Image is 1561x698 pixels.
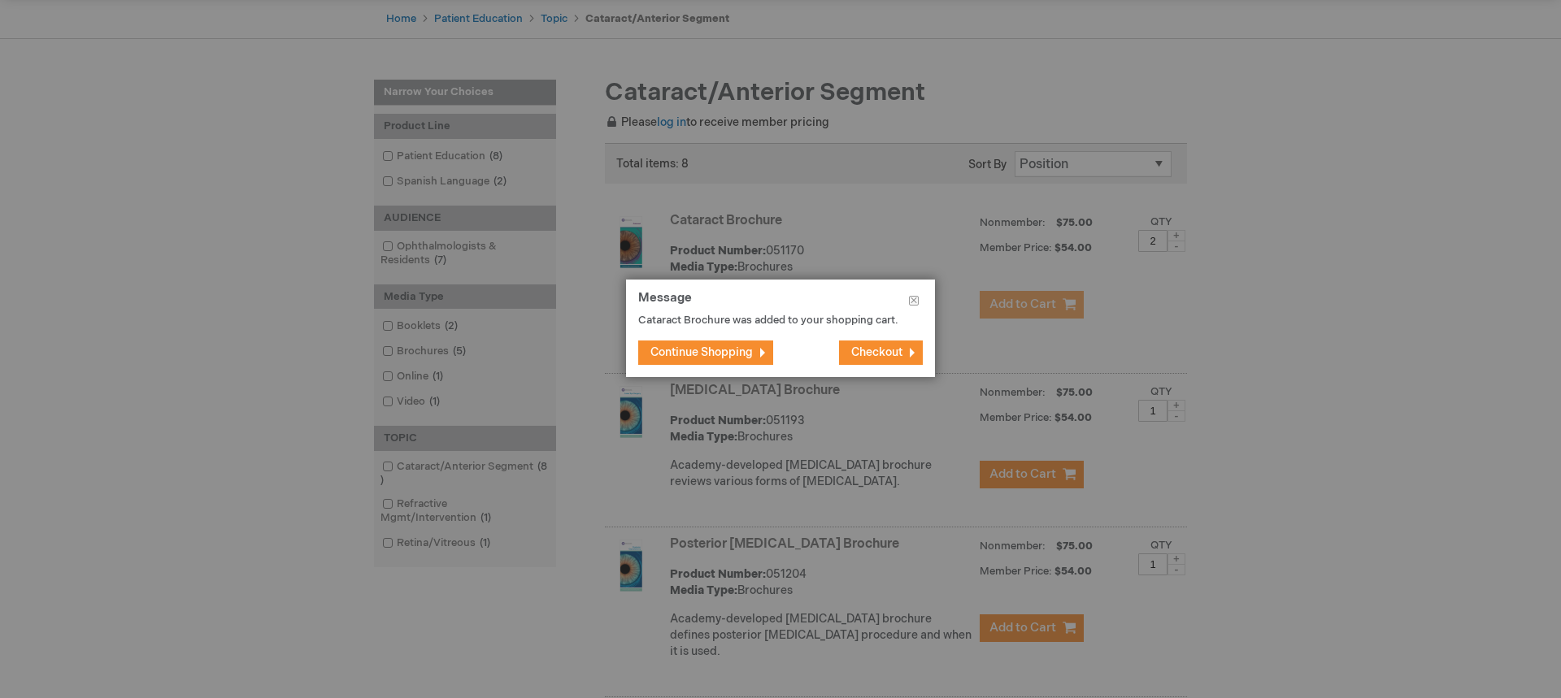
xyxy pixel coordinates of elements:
span: Checkout [851,345,902,359]
span: Continue Shopping [650,345,753,359]
p: Cataract Brochure was added to your shopping cart. [638,313,898,328]
button: Continue Shopping [638,340,773,365]
button: Checkout [839,340,923,365]
h1: Message [638,292,923,314]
